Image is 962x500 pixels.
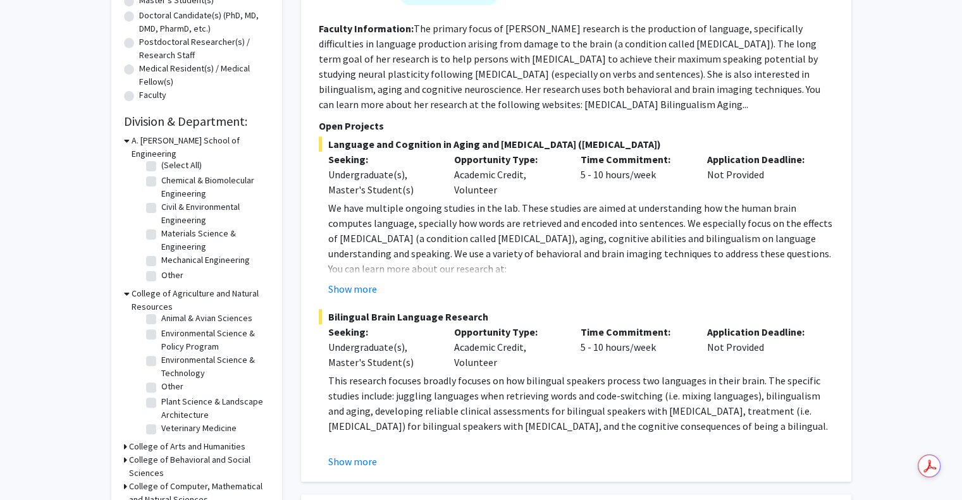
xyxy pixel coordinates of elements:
[454,324,562,339] p: Opportunity Type:
[328,373,834,434] p: This research focuses broadly focuses on how bilingual speakers process two languages in their br...
[319,22,414,35] b: Faculty Information:
[161,312,252,325] label: Animal & Avian Sciences
[129,440,245,453] h3: College of Arts and Humanities
[328,167,436,197] div: Undergraduate(s), Master's Student(s)
[328,454,377,469] button: Show more
[161,395,266,422] label: Plant Science & Landscape Architecture
[328,324,436,339] p: Seeking:
[698,152,824,197] div: Not Provided
[319,309,834,324] span: Bilingual Brain Language Research
[707,152,815,167] p: Application Deadline:
[132,134,269,161] h3: A. [PERSON_NAME] School of Engineering
[139,88,166,102] label: Faculty
[581,152,688,167] p: Time Commitment:
[124,114,269,129] h2: Division & Department:
[161,422,237,435] label: Veterinary Medicine
[698,324,824,370] div: Not Provided
[139,9,269,35] label: Doctoral Candidate(s) (PhD, MD, DMD, PharmD, etc.)
[328,200,834,261] p: We have multiple ongoing studies in the lab. These studies are aimed at understanding how the hum...
[139,35,269,62] label: Postdoctoral Researcher(s) / Research Staff
[571,324,698,370] div: 5 - 10 hours/week
[707,324,815,339] p: Application Deadline:
[319,118,834,133] p: Open Projects
[581,324,688,339] p: Time Commitment:
[328,261,834,276] p: You can learn more about our research at:
[129,453,269,480] h3: College of Behavioral and Social Sciences
[161,353,266,380] label: Environmental Science & Technology
[454,152,562,167] p: Opportunity Type:
[161,174,266,200] label: Chemical & Biomolecular Engineering
[161,200,266,227] label: Civil & Environmental Engineering
[328,152,436,167] p: Seeking:
[132,287,269,314] h3: College of Agriculture and Natural Resources
[571,152,698,197] div: 5 - 10 hours/week
[161,327,266,353] label: Environmental Science & Policy Program
[328,281,377,296] button: Show more
[328,339,436,370] div: Undergraduate(s), Master's Student(s)
[319,137,834,152] span: Language and Cognition in Aging and [MEDICAL_DATA] ([MEDICAL_DATA])
[139,62,269,88] label: Medical Resident(s) / Medical Fellow(s)
[9,443,54,491] iframe: Chat
[161,227,266,253] label: Materials Science & Engineering
[161,380,183,393] label: Other
[161,253,250,267] label: Mechanical Engineering
[161,159,202,172] label: (Select All)
[161,269,183,282] label: Other
[445,152,571,197] div: Academic Credit, Volunteer
[445,324,571,370] div: Academic Credit, Volunteer
[319,22,820,111] fg-read-more: The primary focus of [PERSON_NAME] research is the production of language, specifically difficult...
